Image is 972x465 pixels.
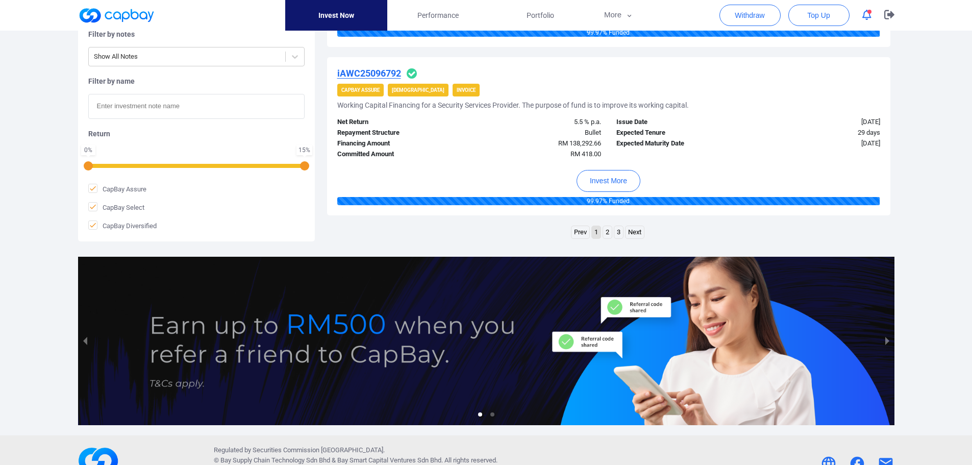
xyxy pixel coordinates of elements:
[469,117,609,128] div: 5.5 % p.a.
[88,30,305,39] h5: Filter by notes
[609,138,749,149] div: Expected Maturity Date
[570,150,601,158] span: RM 418.00
[592,226,601,239] a: Page 1 is your current page
[337,197,880,205] div: 99.97 % Funded
[88,94,305,119] input: Enter investment note name
[392,87,444,93] strong: [DEMOGRAPHIC_DATA]
[337,29,880,37] div: 99.97 % Funded
[341,87,380,93] strong: CapBay Assure
[88,129,305,138] h5: Return
[719,5,781,26] button: Withdraw
[478,412,482,417] li: slide item 1
[609,117,749,128] div: Issue Date
[558,139,601,147] span: RM 138,292.66
[748,128,888,138] div: 29 days
[490,412,494,417] li: slide item 2
[417,10,459,21] span: Performance
[880,257,894,425] button: next slide / item
[807,10,830,20] span: Top Up
[614,226,623,239] a: Page 3
[298,147,310,153] div: 15 %
[330,149,469,160] div: Committed Amount
[609,128,749,138] div: Expected Tenure
[88,221,157,231] span: CapBay Diversified
[626,226,644,239] a: Next page
[330,128,469,138] div: Repayment Structure
[337,456,441,464] span: Bay Smart Capital Ventures Sdn Bhd
[88,184,146,194] span: CapBay Assure
[330,117,469,128] div: Net Return
[748,138,888,149] div: [DATE]
[748,117,888,128] div: [DATE]
[337,101,689,110] h5: Working Capital Financing for a Security Services Provider. The purpose of fund is to improve its...
[330,138,469,149] div: Financing Amount
[88,77,305,86] h5: Filter by name
[83,147,93,153] div: 0 %
[88,202,144,212] span: CapBay Select
[571,226,589,239] a: Previous page
[337,68,401,79] u: iAWC25096792
[527,10,554,21] span: Portfolio
[788,5,850,26] button: Top Up
[457,87,476,93] strong: Invoice
[78,257,92,425] button: previous slide / item
[469,128,609,138] div: Bullet
[603,226,612,239] a: Page 2
[577,170,640,192] button: Invest More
